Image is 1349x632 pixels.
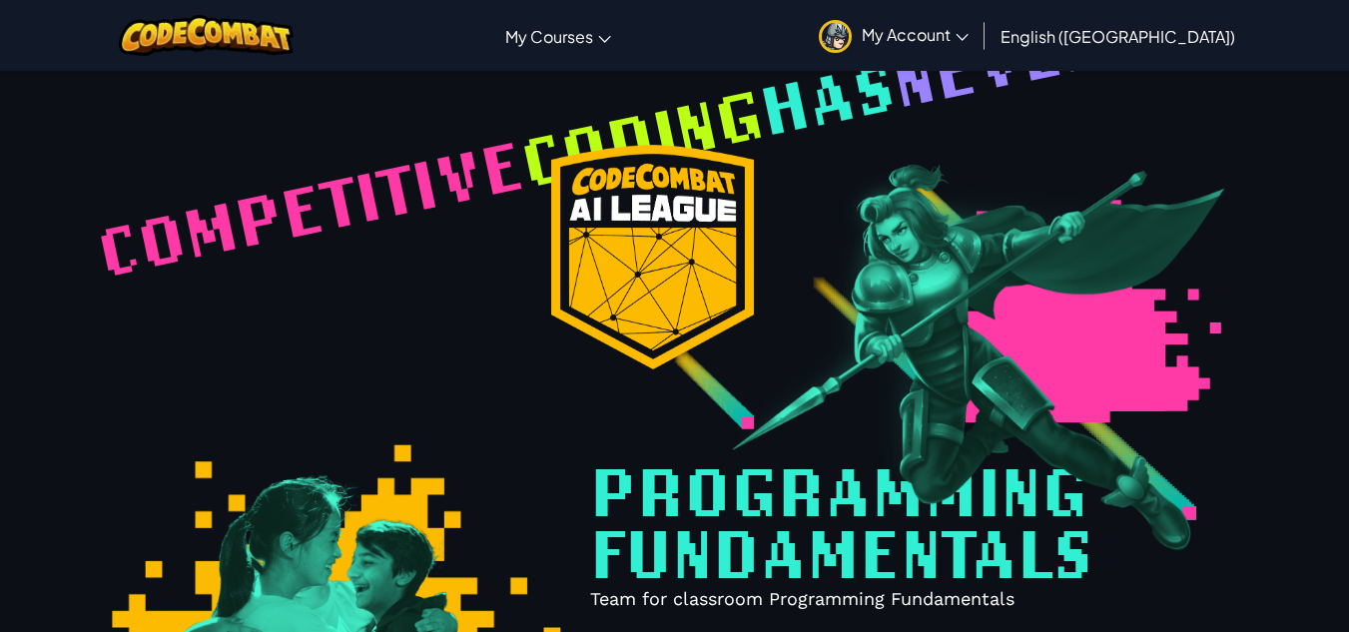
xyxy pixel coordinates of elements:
[753,40,904,155] span: has
[590,584,1254,613] p: Team for classroom Programming Fundamentals
[505,26,593,47] span: My Courses
[512,68,771,206] span: coding
[495,9,621,63] a: My Courses
[991,9,1245,63] a: English ([GEOGRAPHIC_DATA])
[862,24,969,45] span: My Account
[819,20,852,53] img: avatar
[90,119,531,296] span: Competitive
[1001,26,1235,47] span: English ([GEOGRAPHIC_DATA])
[119,15,294,56] img: CodeCombat logo
[809,4,979,67] a: My Account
